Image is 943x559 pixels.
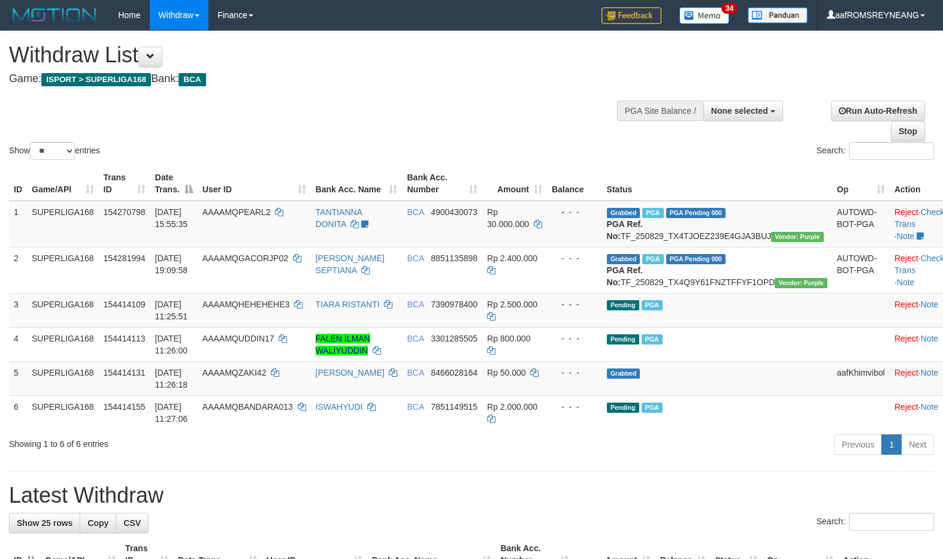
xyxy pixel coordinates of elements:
a: Note [920,300,938,309]
span: 34 [721,3,738,14]
img: Button%20Memo.svg [679,7,730,24]
span: 154414109 [104,300,146,309]
label: Search: [817,142,934,160]
span: Vendor URL: https://trx4.1velocity.biz [771,232,823,242]
span: CSV [123,518,141,528]
div: - - - [552,333,597,345]
a: Reject [894,402,918,412]
span: Rp 2.500.000 [487,300,537,309]
span: [DATE] 11:27:06 [155,402,188,424]
td: SUPERLIGA168 [27,361,99,395]
a: Note [920,368,938,377]
span: BCA [407,207,424,217]
img: panduan.png [748,7,808,23]
span: 154414131 [104,368,146,377]
td: SUPERLIGA168 [27,327,99,361]
a: [PERSON_NAME] [316,368,385,377]
span: AAAAMQPEARL2 [202,207,271,217]
b: PGA Ref. No: [607,219,643,241]
td: 2 [9,247,27,293]
img: Feedback.jpg [602,7,661,24]
span: Grabbed [607,208,640,218]
td: aafKhimvibol [832,361,890,395]
span: Rp 50.000 [487,368,526,377]
a: ISWAHYUDI [316,402,363,412]
td: SUPERLIGA168 [27,247,99,293]
span: Pending [607,300,639,310]
span: AAAAMQZAKI42 [202,368,267,377]
span: Pending [607,403,639,413]
th: Game/API: activate to sort column ascending [27,167,99,201]
span: PGA Pending [666,208,726,218]
th: Op: activate to sort column ascending [832,167,890,201]
span: Marked by aafsoycanthlai [642,334,663,345]
th: Bank Acc. Name: activate to sort column ascending [311,167,403,201]
label: Show entries [9,142,100,160]
a: FALEN ILMAN WALIYUDDIN [316,334,370,355]
a: Note [920,402,938,412]
span: [DATE] 19:09:58 [155,253,188,275]
img: MOTION_logo.png [9,6,100,24]
a: TANTIANNA DONITA [316,207,362,229]
a: Show 25 rows [9,513,80,533]
th: Date Trans.: activate to sort column descending [150,167,198,201]
a: Reject [894,334,918,343]
span: 154414155 [104,402,146,412]
a: Next [901,434,934,455]
span: BCA [407,368,424,377]
td: SUPERLIGA168 [27,201,99,247]
span: Copy 7851149515 to clipboard [431,402,477,412]
a: Reject [894,253,918,263]
a: Stop [891,121,925,141]
th: User ID: activate to sort column ascending [198,167,311,201]
a: TIARA RISTANTI [316,300,380,309]
input: Search: [849,513,934,531]
span: ISPORT > SUPERLIGA168 [41,73,151,86]
span: [DATE] 11:26:18 [155,368,188,389]
span: Marked by aafmaleo [642,208,663,218]
span: 154270798 [104,207,146,217]
td: TF_250829_TX4TJOEZ239E4GJA3BUJ [602,201,832,247]
a: Note [897,231,915,241]
div: PGA Site Balance / [617,101,703,121]
span: Copy 7390978400 to clipboard [431,300,477,309]
a: Note [897,277,915,287]
div: - - - [552,367,597,379]
th: ID [9,167,27,201]
div: - - - [552,206,597,218]
span: None selected [711,106,768,116]
h4: Game: Bank: [9,73,616,85]
a: [PERSON_NAME] SEPTIANA [316,253,385,275]
button: None selected [703,101,783,121]
td: 5 [9,361,27,395]
span: [DATE] 15:55:35 [155,207,188,229]
span: AAAAMQHEHEHEHE3 [202,300,289,309]
th: Status [602,167,832,201]
td: TF_250829_TX4Q9Y61FNZTFFYF1OPD [602,247,832,293]
span: 154281994 [104,253,146,263]
span: AAAAMQUDDIN17 [202,334,274,343]
td: SUPERLIGA168 [27,395,99,430]
h1: Withdraw List [9,43,616,67]
span: Marked by aafsoycanthlai [642,403,663,413]
span: AAAAMQBANDARA013 [202,402,293,412]
span: Copy 8466028164 to clipboard [431,368,477,377]
span: Rp 2.400.000 [487,253,537,263]
a: Run Auto-Refresh [831,101,925,121]
span: BCA [407,402,424,412]
span: Copy 4900430073 to clipboard [431,207,477,217]
th: Balance [547,167,602,201]
label: Search: [817,513,934,531]
td: SUPERLIGA168 [27,293,99,327]
span: BCA [407,334,424,343]
span: Copy 8851135898 to clipboard [431,253,477,263]
span: AAAAMQGACORJP02 [202,253,288,263]
select: Showentries [30,142,75,160]
span: Vendor URL: https://trx4.1velocity.biz [775,278,827,288]
b: PGA Ref. No: [607,265,643,287]
span: PGA Pending [666,254,726,264]
div: - - - [552,298,597,310]
th: Bank Acc. Number: activate to sort column ascending [402,167,482,201]
span: Marked by aafnonsreyleab [642,254,663,264]
span: Rp 2.000.000 [487,402,537,412]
